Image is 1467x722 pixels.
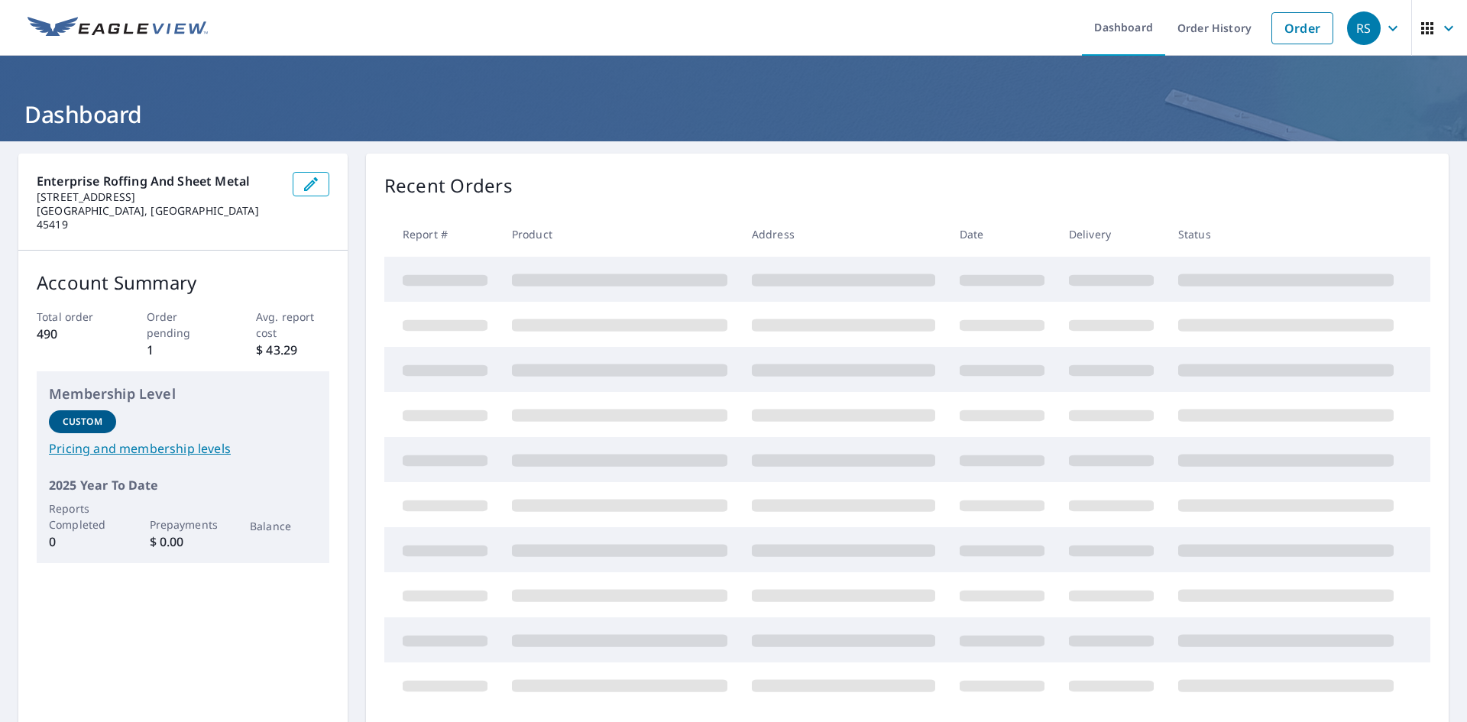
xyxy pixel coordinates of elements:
[740,212,947,257] th: Address
[256,341,329,359] p: $ 43.29
[147,309,220,341] p: Order pending
[500,212,740,257] th: Product
[37,172,280,190] p: Enterprise Roffing and Sheet Metal
[1166,212,1406,257] th: Status
[49,476,317,494] p: 2025 Year To Date
[1057,212,1166,257] th: Delivery
[49,500,116,533] p: Reports Completed
[49,533,116,551] p: 0
[37,204,280,231] p: [GEOGRAPHIC_DATA], [GEOGRAPHIC_DATA] 45419
[1271,12,1333,44] a: Order
[384,212,500,257] th: Report #
[37,309,110,325] p: Total order
[250,518,317,534] p: Balance
[150,533,217,551] p: $ 0.00
[37,190,280,204] p: [STREET_ADDRESS]
[150,516,217,533] p: Prepayments
[28,17,208,40] img: EV Logo
[947,212,1057,257] th: Date
[1347,11,1381,45] div: RS
[63,415,102,429] p: Custom
[147,341,220,359] p: 1
[49,439,317,458] a: Pricing and membership levels
[37,325,110,343] p: 490
[49,384,317,404] p: Membership Level
[37,269,329,296] p: Account Summary
[256,309,329,341] p: Avg. report cost
[18,99,1449,130] h1: Dashboard
[384,172,513,199] p: Recent Orders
